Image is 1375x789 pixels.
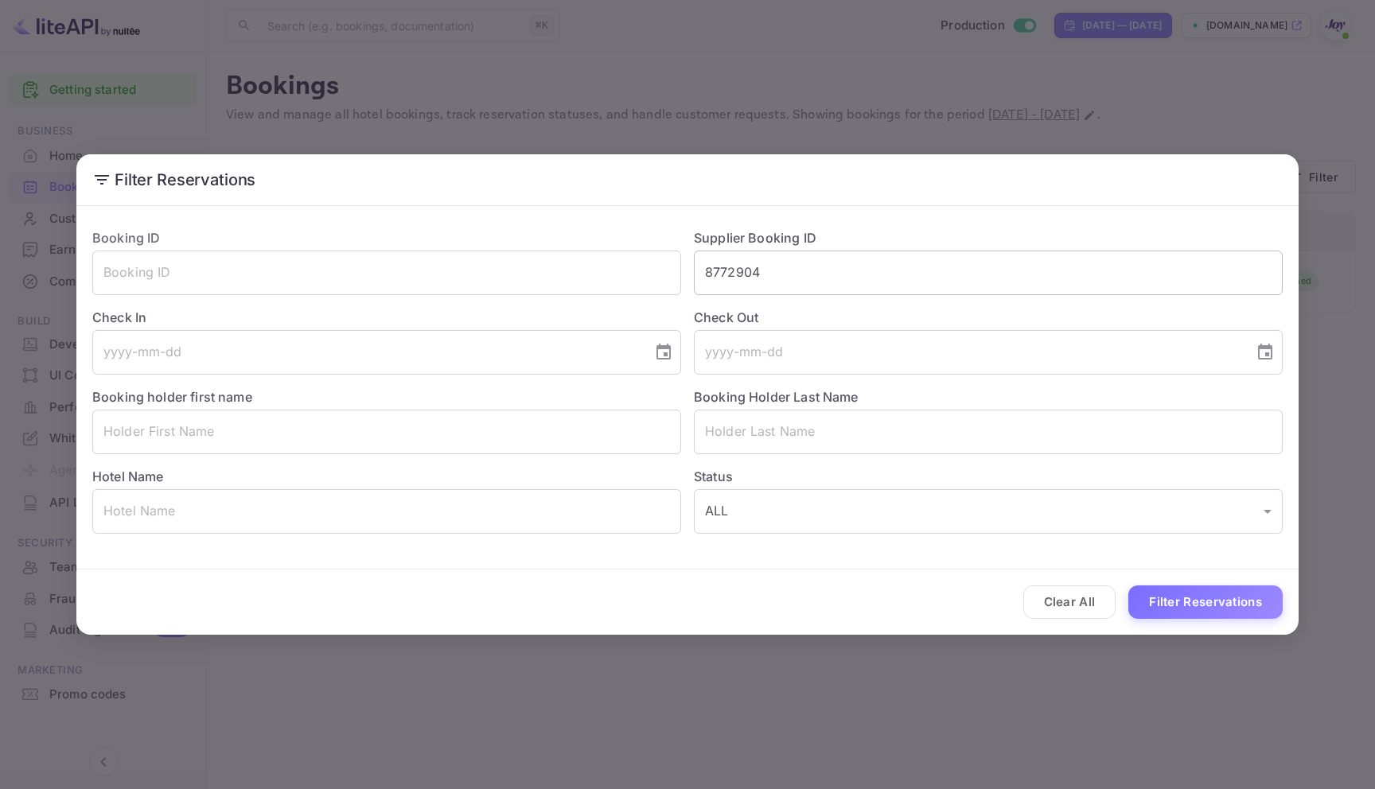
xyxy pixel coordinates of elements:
label: Status [694,467,1283,486]
input: yyyy-mm-dd [92,330,641,375]
input: Booking ID [92,251,681,295]
h2: Filter Reservations [76,154,1299,205]
input: Holder Last Name [694,410,1283,454]
button: Choose date [648,336,680,368]
label: Booking Holder Last Name [694,389,859,405]
label: Check In [92,308,681,327]
label: Booking ID [92,230,161,246]
label: Booking holder first name [92,389,252,405]
label: Check Out [694,308,1283,327]
button: Choose date [1249,336,1281,368]
label: Supplier Booking ID [694,230,816,246]
button: Filter Reservations [1128,585,1283,620]
button: Clear All [1023,585,1116,620]
input: Hotel Name [92,489,681,534]
input: yyyy-mm-dd [694,330,1243,375]
input: Supplier Booking ID [694,251,1283,295]
div: ALL [694,489,1283,534]
label: Hotel Name [92,468,164,484]
input: Holder First Name [92,410,681,454]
